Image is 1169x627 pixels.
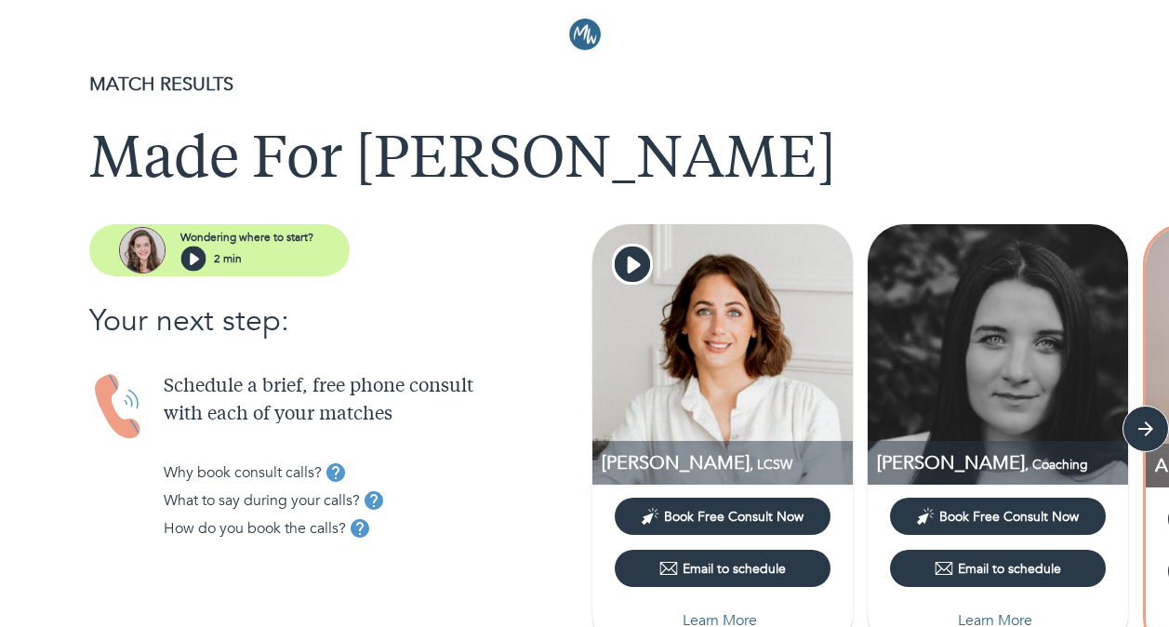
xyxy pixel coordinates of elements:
[750,456,792,474] span: , LCSW
[935,559,1061,578] div: Email to schedule
[89,224,350,276] button: assistantWondering where to start?2 min
[877,450,1128,475] p: Coaching
[602,450,853,475] p: LCSW
[346,514,374,542] button: tooltip
[89,128,1080,195] h1: Made For [PERSON_NAME]
[164,373,585,429] p: Schedule a brief, free phone consult with each of your matches
[868,224,1128,485] img: Abigail Finck profile
[89,299,585,343] p: Your next step:
[164,517,346,540] p: How do you book the calls?
[939,508,1079,526] span: Book Free Consult Now
[360,487,388,514] button: tooltip
[890,550,1106,587] button: Email to schedule
[89,373,149,441] img: Handset
[890,498,1106,535] button: Book Free Consult Now
[664,508,804,526] span: Book Free Consult Now
[89,71,1080,99] p: MATCH RESULTS
[1025,456,1088,474] span: , Coaching
[164,489,360,512] p: What to say during your calls?
[615,550,830,587] button: Email to schedule
[322,459,350,487] button: tooltip
[615,498,830,535] button: Book Free Consult Now
[119,227,166,273] img: assistant
[214,250,242,267] p: 2 min
[569,19,601,50] img: Logo
[164,461,322,484] p: Why book consult calls?
[659,559,786,578] div: Email to schedule
[592,224,853,485] img: Muriel Radocchio profile
[180,229,313,246] p: Wondering where to start?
